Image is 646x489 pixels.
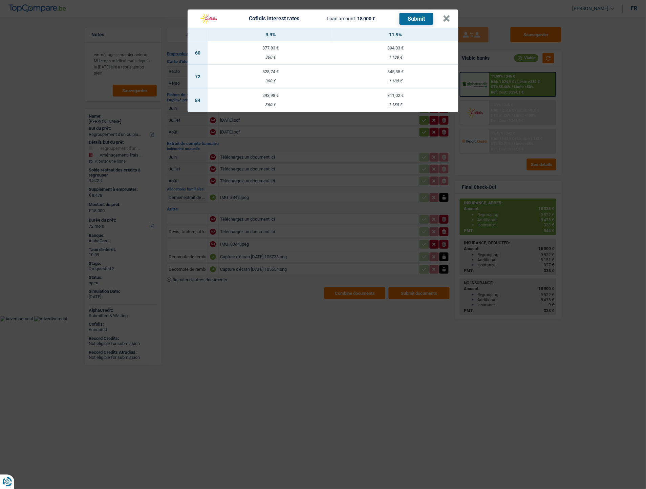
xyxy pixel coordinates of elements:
img: Cofidis [196,12,221,25]
div: 328,74 € [208,69,333,74]
div: 293,98 € [208,93,333,98]
div: Cofidis interest rates [249,16,300,21]
div: 311,02 € [333,93,458,98]
div: 345,35 € [333,69,458,74]
div: 360 € [208,103,333,107]
div: 360 € [208,55,333,60]
div: 1 188 € [333,103,458,107]
button: Submit [400,13,433,25]
td: 84 [188,88,208,112]
td: 60 [188,41,208,65]
td: 72 [188,65,208,88]
div: 377,83 € [208,46,333,50]
div: 394,03 € [333,46,458,50]
span: 18 000 € [358,16,375,21]
div: 1 188 € [333,55,458,60]
button: × [443,15,450,22]
th: 11.9% [333,28,458,41]
span: Loan amount: [327,16,357,21]
th: 9.9% [208,28,333,41]
div: 360 € [208,79,333,83]
div: 1 188 € [333,79,458,83]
